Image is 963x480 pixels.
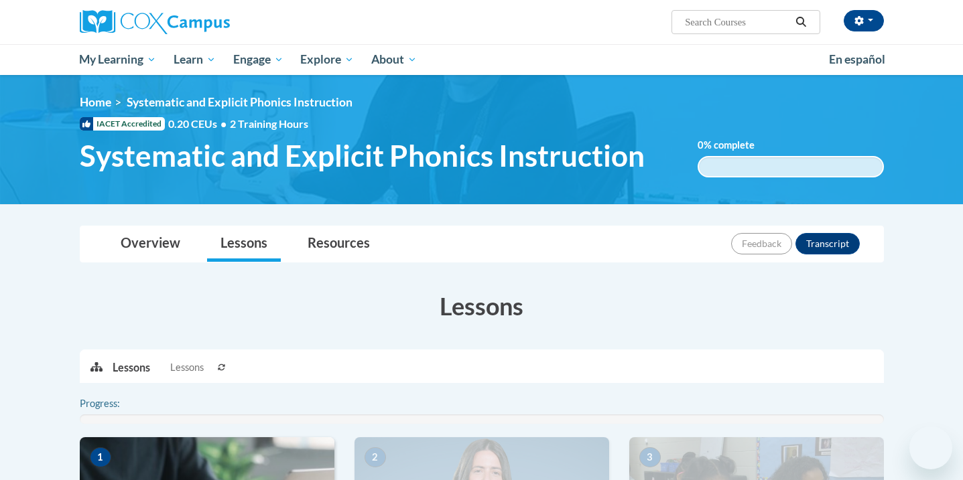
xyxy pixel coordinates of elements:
[795,233,860,254] button: Transcript
[294,226,383,262] a: Resources
[60,44,904,75] div: Main menu
[684,14,791,30] input: Search Courses
[168,116,230,131] span: 0.20 CEUs
[170,360,204,375] span: Lessons
[639,447,661,467] span: 3
[80,138,645,173] span: Systematic and Explicit Phonics Instruction
[71,44,166,75] a: My Learning
[80,289,884,323] h3: Lessons
[80,95,111,109] a: Home
[731,233,792,254] button: Feedback
[90,447,111,467] span: 1
[371,52,417,68] span: About
[174,52,216,68] span: Learn
[791,14,811,30] button: Search
[80,396,157,411] label: Progress:
[829,52,885,66] span: En español
[207,226,281,262] a: Lessons
[300,52,354,68] span: Explore
[292,44,363,75] a: Explore
[165,44,224,75] a: Learn
[233,52,283,68] span: Engage
[844,10,884,31] button: Account Settings
[80,117,165,131] span: IACET Accredited
[113,360,150,375] p: Lessons
[79,52,156,68] span: My Learning
[80,10,230,34] img: Cox Campus
[365,447,386,467] span: 2
[363,44,426,75] a: About
[127,95,352,109] span: Systematic and Explicit Phonics Instruction
[224,44,292,75] a: Engage
[107,226,194,262] a: Overview
[698,139,704,151] span: 0
[909,426,952,469] iframe: Button to launch messaging window
[230,117,308,130] span: 2 Training Hours
[698,138,775,153] label: % complete
[80,10,334,34] a: Cox Campus
[220,117,227,130] span: •
[820,46,894,74] a: En español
